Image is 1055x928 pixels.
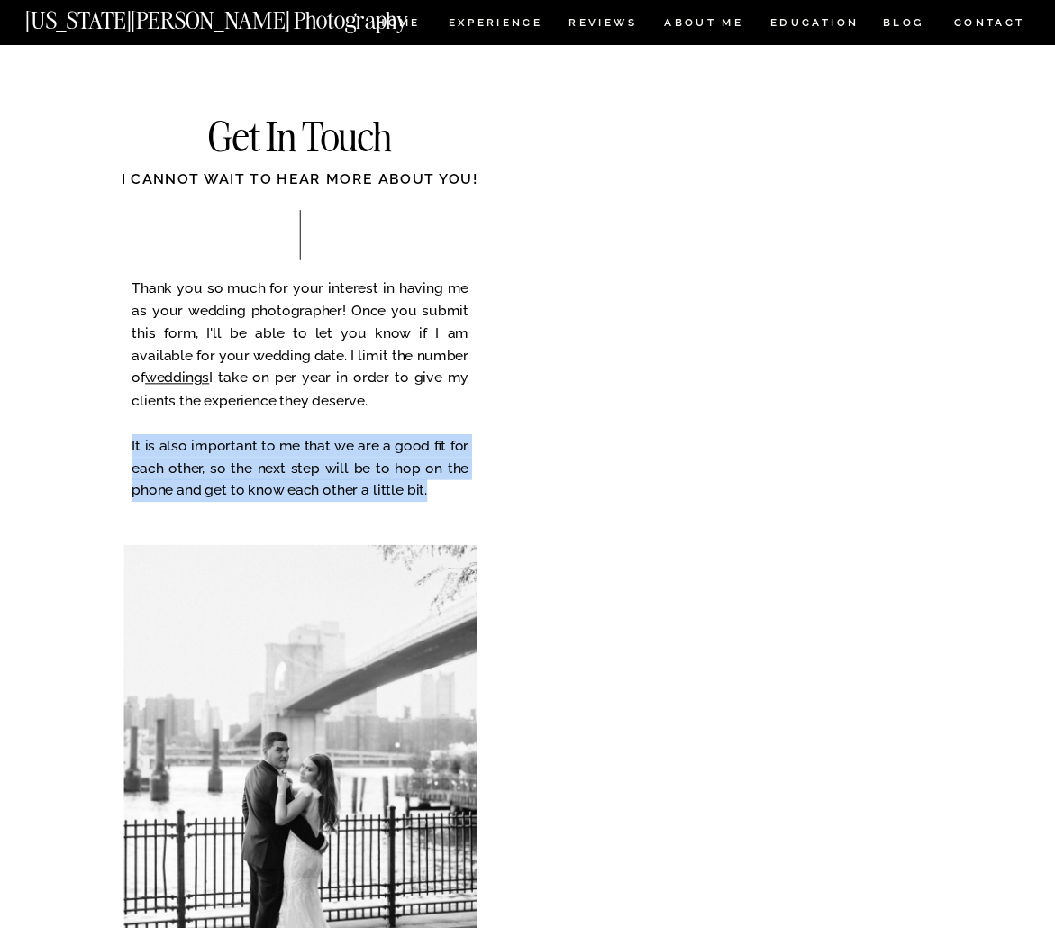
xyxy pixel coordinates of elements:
[664,18,744,33] a: ABOUT ME
[883,18,925,33] a: BLOG
[25,9,467,24] a: [US_STATE][PERSON_NAME] Photography
[568,18,634,33] a: REVIEWS
[145,369,209,387] a: weddings
[374,18,424,33] a: HOME
[123,117,477,160] h2: Get In Touch
[132,277,468,526] p: Thank you so much for your interest in having me as your wedding photographer! Once you submit th...
[449,18,541,33] a: Experience
[953,14,1026,32] a: CONTACT
[769,18,860,33] a: EDUCATION
[53,168,547,209] div: I cannot wait to hear more about you!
